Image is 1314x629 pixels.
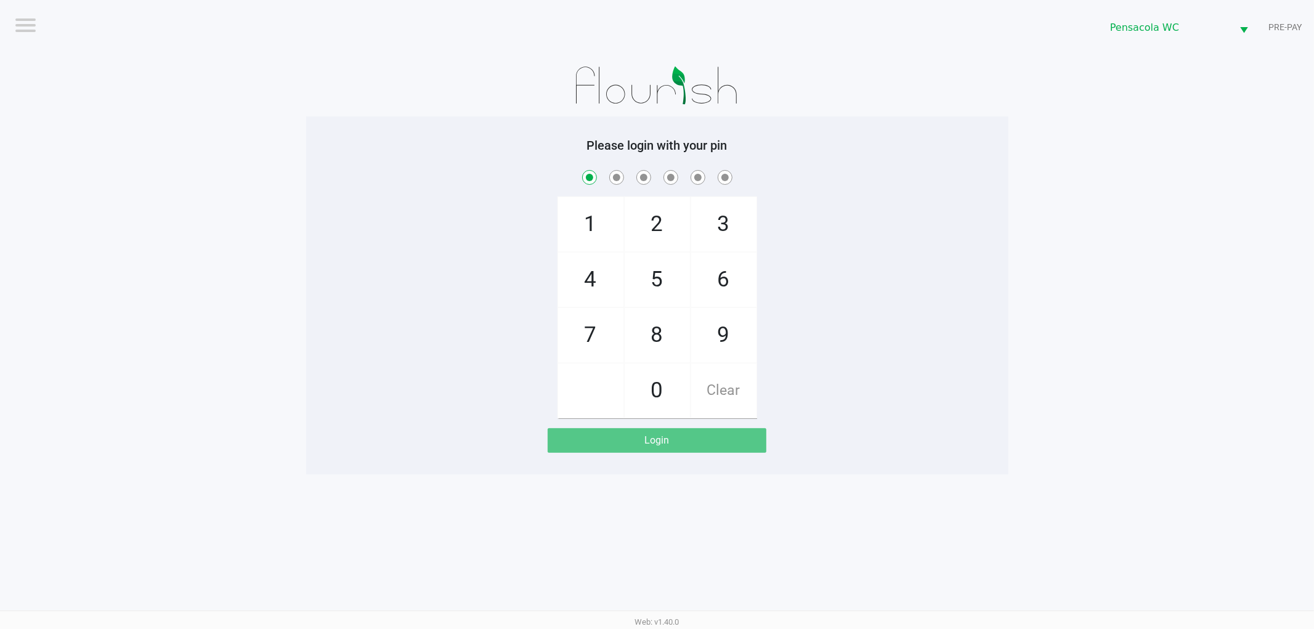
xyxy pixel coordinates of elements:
span: PRE-PAY [1268,21,1302,34]
span: 5 [625,253,690,307]
span: 3 [691,197,756,251]
span: 7 [558,308,623,362]
button: Select [1232,13,1255,42]
span: 4 [558,253,623,307]
span: 0 [625,363,690,418]
span: 8 [625,308,690,362]
span: 6 [691,253,756,307]
span: Web: v1.40.0 [635,617,679,627]
span: 9 [691,308,756,362]
span: Clear [691,363,756,418]
span: Pensacola WC [1110,20,1225,35]
span: 1 [558,197,623,251]
h5: Please login with your pin [315,138,999,153]
span: 2 [625,197,690,251]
